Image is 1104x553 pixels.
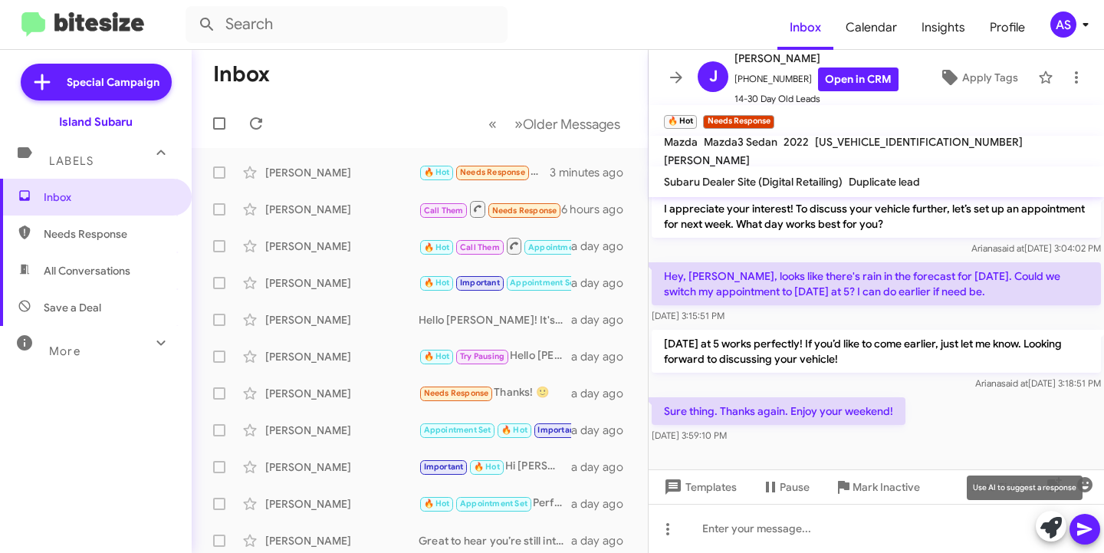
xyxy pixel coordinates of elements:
div: a day ago [571,533,636,548]
div: a day ago [571,275,636,291]
button: Previous [479,108,506,140]
span: Ariana [DATE] 3:18:51 PM [975,377,1101,389]
span: Templates [661,473,737,501]
p: I appreciate your interest! To discuss your vehicle further, let’s set up an appointment for next... [652,195,1101,238]
span: Important [424,462,464,472]
div: a day ago [571,349,636,364]
div: Hi [PERSON_NAME]! It's [PERSON_NAME] at [GEOGRAPHIC_DATA], wanted to check in and see if you were... [419,421,571,439]
button: Templates [649,473,749,501]
div: Sounds great! Just let me know when you're ready, and we can set up a time. [419,236,571,255]
span: Duplicate lead [849,175,920,189]
div: [PERSON_NAME] [265,239,419,254]
div: a day ago [571,423,636,438]
div: Thanks! 🙂 [419,384,571,402]
small: 🔥 Hot [664,115,697,129]
span: Needs Response [492,206,557,216]
span: Labels [49,154,94,168]
span: 🔥 Hot [424,499,450,509]
div: [PERSON_NAME] [265,496,419,512]
button: AS [1037,12,1087,38]
div: [PERSON_NAME] [265,165,419,180]
small: Needs Response [703,115,774,129]
span: Appointment Set [528,242,596,252]
button: Mark Inactive [822,473,932,501]
span: [PERSON_NAME] [664,153,750,167]
a: Special Campaign [21,64,172,100]
div: Hello [PERSON_NAME]! It's [PERSON_NAME] at [GEOGRAPHIC_DATA]. I wanted to check in with you and l... [419,312,571,328]
div: Perfect! I’ll schedule you for 10 AM [DATE]. Looking forward to seeing you then! [419,495,571,512]
span: said at [997,242,1024,254]
span: All Conversations [44,263,130,278]
span: 🔥 Hot [424,351,450,361]
span: » [514,114,523,133]
div: 6 hours ago [561,202,636,217]
span: Mazda [664,135,698,149]
span: Ariana [DATE] 3:04:02 PM [971,242,1101,254]
span: Needs Response [460,167,525,177]
div: [PERSON_NAME] [265,349,419,364]
a: Insights [909,5,978,50]
a: Inbox [777,5,833,50]
button: Next [505,108,629,140]
div: [PERSON_NAME] [265,423,419,438]
button: Apply Tags [925,64,1030,91]
div: a day ago [571,496,636,512]
div: No problem! [419,274,571,291]
div: [PERSON_NAME] [265,312,419,328]
span: Call Them [424,206,464,216]
div: AS [1050,12,1076,38]
span: [US_VEHICLE_IDENTIFICATION_NUMBER] [815,135,1023,149]
span: [PHONE_NUMBER] [734,67,899,91]
span: Appointment Set [460,499,527,509]
p: Sure thing. Thanks again. Enjoy your weekend! [652,397,905,425]
span: [DATE] 3:15:51 PM [652,310,724,321]
div: [PERSON_NAME] [265,202,419,217]
nav: Page navigation example [480,108,629,140]
span: 2022 [784,135,809,149]
span: J [709,64,718,89]
button: Pause [749,473,822,501]
p: Hey, [PERSON_NAME], looks like there's rain in the forecast for [DATE]. Could we switch my appoin... [652,262,1101,305]
div: Great to hear you’re still interested! We can absolutely do that [PERSON_NAME]. [419,533,571,548]
span: Older Messages [523,116,620,133]
span: Appointment Set [510,278,577,288]
span: Subaru Dealer Site (Digital Retailing) [664,175,843,189]
a: Profile [978,5,1037,50]
span: [DATE] 3:59:10 PM [652,430,727,441]
span: 🔥 Hot [474,462,500,472]
span: 🔥 Hot [424,278,450,288]
span: Needs Response [44,226,174,242]
p: [DATE] at 5 works perfectly! If you’d like to come earlier, just let me know. Looking forward to ... [652,330,1101,373]
span: Important [537,425,577,435]
span: Inbox [44,189,174,205]
span: « [488,114,497,133]
div: a day ago [571,459,636,475]
a: Calendar [833,5,909,50]
div: Hi [PERSON_NAME]! I just wanted to reach out and see if you were available to stop by [DATE]? We ... [419,458,571,476]
div: a day ago [571,312,636,328]
span: Mark Inactive [853,473,920,501]
span: Pause [780,473,810,501]
div: [PERSON_NAME] [265,386,419,401]
input: Search [186,6,508,43]
span: Try Pausing [460,351,504,361]
span: 🔥 Hot [424,242,450,252]
span: 🔥 Hot [424,167,450,177]
a: Open in CRM [818,67,899,91]
div: Hello [PERSON_NAME]! It's [PERSON_NAME] with Island Subaru. Just wanted to check in with you. I h... [419,347,571,365]
span: Save a Deal [44,300,101,315]
h1: Inbox [213,62,270,87]
span: 14-30 Day Old Leads [734,91,899,107]
span: 🔥 Hot [501,425,527,435]
span: Appointment Set [424,425,491,435]
div: Use AI to suggest a response [967,476,1083,500]
div: 3 minutes ago [550,165,636,180]
span: Apply Tags [962,64,1018,91]
div: [PERSON_NAME] [265,533,419,548]
div: a day ago [571,239,636,254]
div: [PERSON_NAME] [265,459,419,475]
span: Call Them [460,242,500,252]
